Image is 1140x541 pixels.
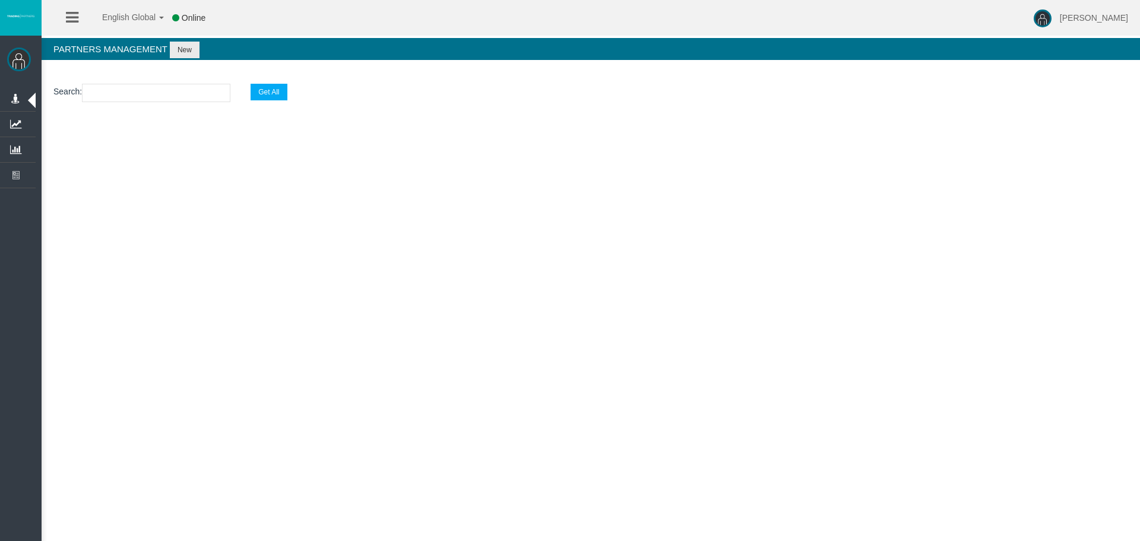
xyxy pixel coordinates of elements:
span: [PERSON_NAME] [1060,13,1128,23]
span: Partners Management [53,44,167,54]
img: user-image [1034,10,1052,27]
span: Online [182,13,205,23]
button: Get All [251,84,287,100]
label: Search [53,85,80,99]
img: logo.svg [6,14,36,18]
button: New [170,42,199,58]
p: : [53,84,1128,102]
span: English Global [87,12,156,22]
